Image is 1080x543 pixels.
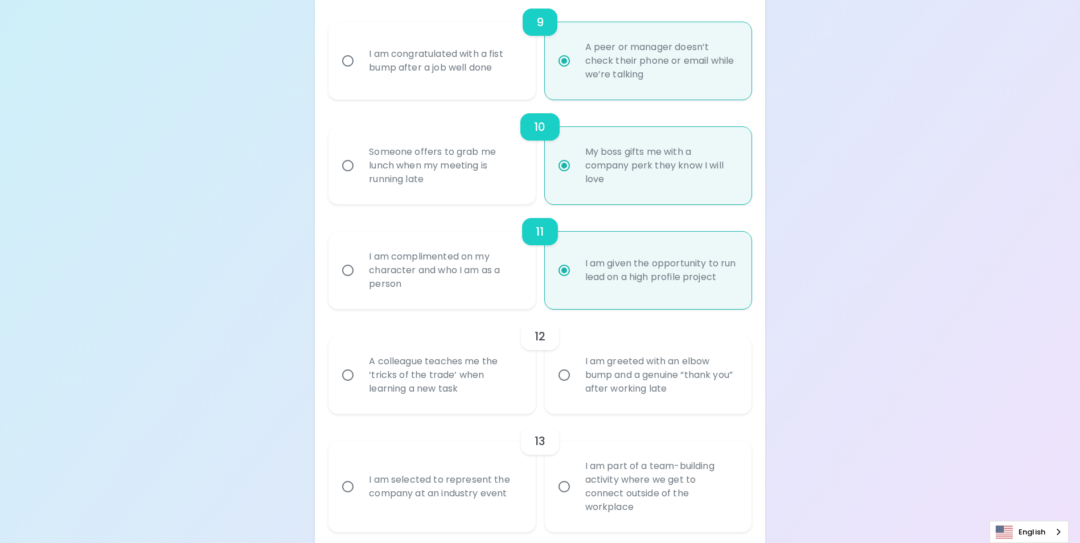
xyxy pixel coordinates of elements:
[576,446,745,528] div: I am part of a team-building activity where we get to connect outside of the workplace
[360,131,529,200] div: Someone offers to grab me lunch when my meeting is running late
[360,459,529,514] div: I am selected to represent the company at an industry event
[328,309,751,414] div: choice-group-check
[534,118,545,136] h6: 10
[360,236,529,305] div: I am complimented on my character and who I am as a person
[535,327,545,345] h6: 12
[328,204,751,309] div: choice-group-check
[989,521,1069,543] aside: Language selected: English
[360,34,529,88] div: I am congratulated with a fist bump after a job well done
[328,100,751,204] div: choice-group-check
[328,414,751,532] div: choice-group-check
[576,243,745,298] div: I am given the opportunity to run lead on a high profile project
[360,341,529,409] div: A colleague teaches me the ‘tricks of the trade’ when learning a new task
[989,521,1069,543] div: Language
[576,341,745,409] div: I am greeted with an elbow bump and a genuine “thank you” after working late
[536,223,544,241] h6: 11
[535,432,545,450] h6: 13
[576,131,745,200] div: My boss gifts me with a company perk they know I will love
[536,13,544,31] h6: 9
[576,27,745,95] div: A peer or manager doesn’t check their phone or email while we’re talking
[990,521,1068,542] a: English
